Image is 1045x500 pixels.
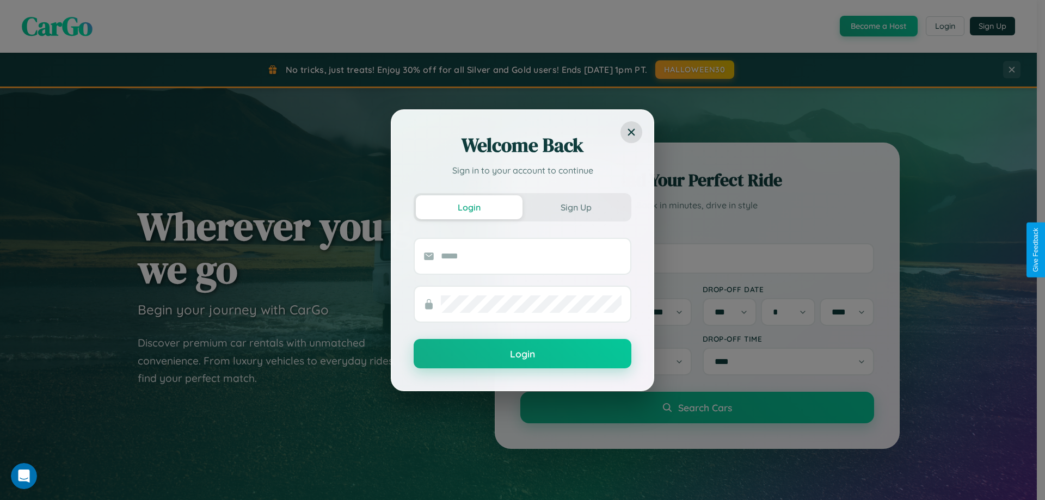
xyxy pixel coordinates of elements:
[416,195,522,219] button: Login
[414,164,631,177] p: Sign in to your account to continue
[1032,228,1040,272] div: Give Feedback
[11,463,37,489] iframe: Intercom live chat
[522,195,629,219] button: Sign Up
[414,132,631,158] h2: Welcome Back
[414,339,631,368] button: Login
